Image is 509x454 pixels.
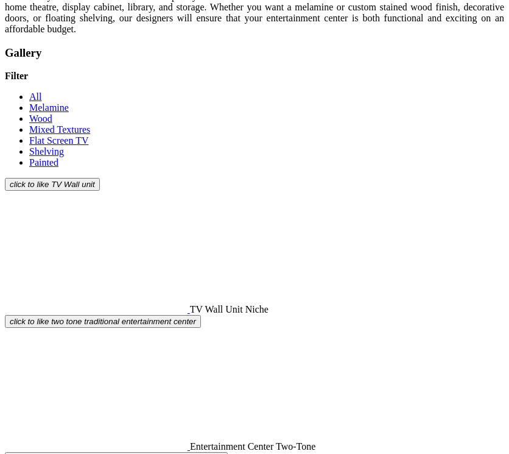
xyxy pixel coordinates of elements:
a: Painted [29,157,58,168]
span: click to like two tone traditional entertainment center [10,317,196,326]
a: Flat Screen TV [29,135,88,146]
span: Entertainment Center Two-Tone [190,441,315,452]
strong: Filter [5,71,28,81]
a: Mixed Textures [29,124,90,135]
button: click to like two tone traditional entertainment center [5,315,201,328]
img: two tone traditional entertainment center [5,328,188,450]
img: TV Wall unit [5,191,188,313]
a: All [29,91,41,102]
a: Wood [29,113,52,124]
button: click to like TV Wall unit [5,178,100,191]
a: Melamine [29,102,69,113]
span: click to like TV Wall unit [10,180,95,189]
span: TV Wall Unit Niche [190,304,269,314]
h3: Gallery [5,46,504,60]
a: Shelving [29,146,64,157]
